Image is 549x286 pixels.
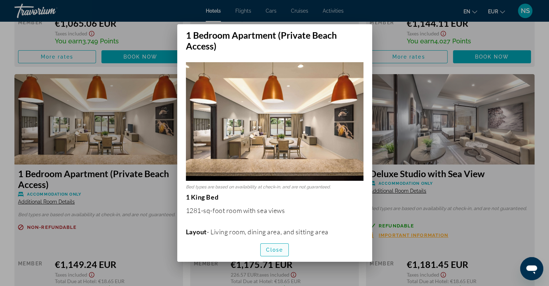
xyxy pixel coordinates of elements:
strong: 1 King Bed [186,193,219,201]
p: - Living room, dining area, and sitting area [186,228,363,236]
button: Close [260,243,289,256]
iframe: Кнопка запуска окна обмена сообщениями [520,257,543,280]
img: b25ab612-1de4-4215-970a-bcb6f18ceeb9.jpeg [186,62,363,180]
h2: 1 Bedroom Apartment (Private Beach Access) [177,24,372,51]
b: Layout [186,228,207,236]
p: Bed types are based on availability at check-in, and are not guaranteed. [186,184,363,189]
span: Close [266,247,283,253]
p: 1281-sq-foot room with sea views [186,206,363,214]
